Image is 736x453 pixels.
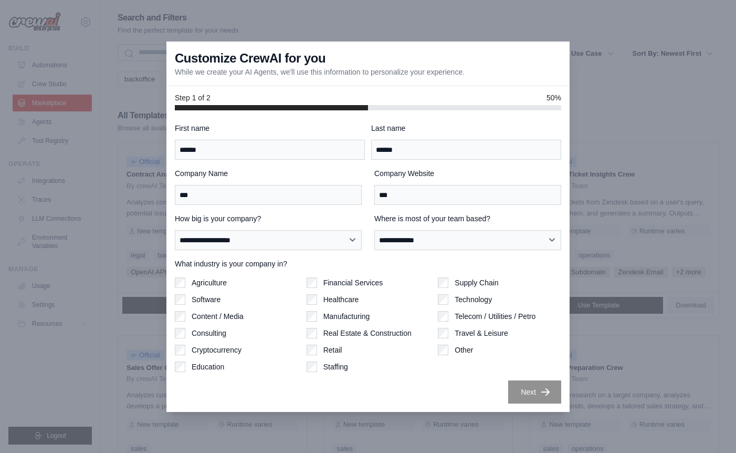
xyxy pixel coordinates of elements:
[323,362,348,372] label: Staffing
[175,50,325,67] h3: Customize CrewAI for you
[546,92,561,103] span: 50%
[323,311,370,322] label: Manufacturing
[192,362,224,372] label: Education
[455,311,535,322] label: Telecom / Utilities / Petro
[455,328,508,338] label: Travel & Leisure
[175,92,211,103] span: Step 1 of 2
[192,277,227,288] label: Agriculture
[175,67,465,77] p: While we create your AI Agents, we'll use this information to personalize your experience.
[192,345,241,355] label: Cryptocurrency
[192,328,226,338] label: Consulting
[455,294,492,305] label: Technology
[455,345,473,355] label: Other
[323,294,359,305] label: Healthcare
[455,277,498,288] label: Supply Chain
[323,345,342,355] label: Retail
[192,294,220,305] label: Software
[192,311,244,322] label: Content / Media
[323,277,383,288] label: Financial Services
[374,213,561,224] label: Where is most of your team based?
[175,213,362,224] label: How big is your company?
[175,168,362,179] label: Company Name
[323,328,412,338] label: Real Estate & Construction
[175,123,365,133] label: First name
[508,380,561,404] button: Next
[374,168,561,179] label: Company Website
[175,259,561,269] label: What industry is your company in?
[371,123,561,133] label: Last name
